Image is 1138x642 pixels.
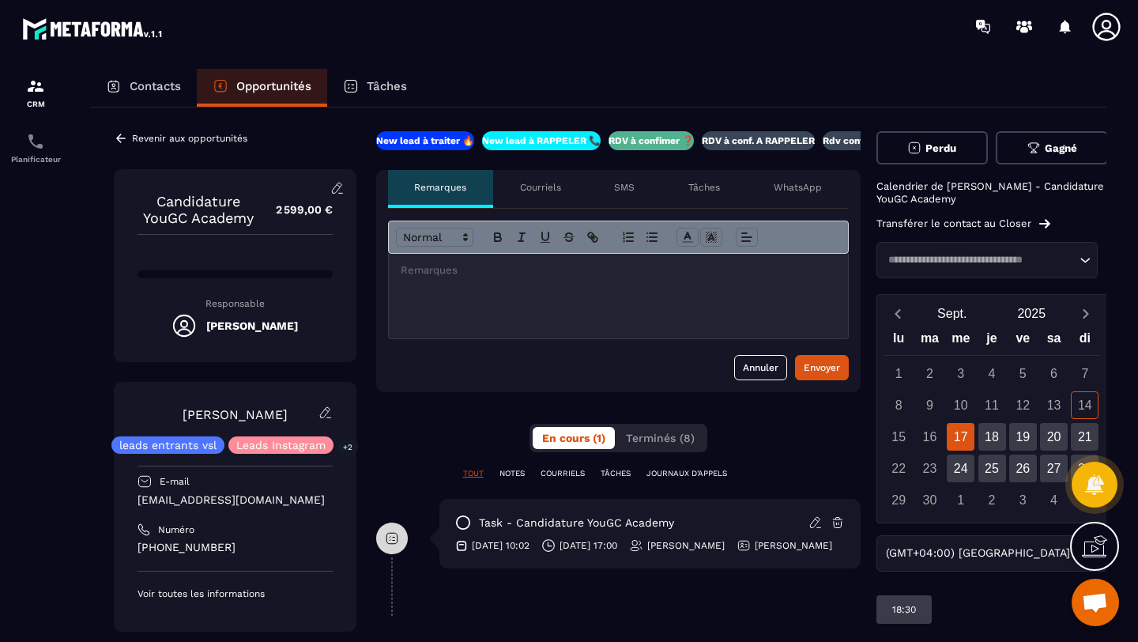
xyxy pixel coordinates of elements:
[885,360,913,387] div: 1
[996,131,1108,164] button: Gagné
[479,515,674,531] p: task - Candidature YouGC Academy
[472,539,529,552] p: [DATE] 10:02
[414,181,466,194] p: Remarques
[337,439,358,455] p: +2
[892,603,916,616] p: 18:30
[884,303,913,324] button: Previous month
[1071,391,1098,419] div: 14
[702,134,815,147] p: RDV à conf. A RAPPELER
[138,298,333,309] p: Responsable
[4,155,67,164] p: Planificateur
[688,181,720,194] p: Tâches
[876,242,1098,278] div: Search for option
[206,319,298,332] h5: [PERSON_NAME]
[482,134,601,147] p: New lead à RAPPELER 📞
[1038,327,1069,355] div: sa
[823,134,899,147] p: Rdv confirmé ✅
[1009,486,1037,514] div: 3
[976,327,1007,355] div: je
[183,407,288,422] a: [PERSON_NAME]
[327,69,423,107] a: Tâches
[4,120,67,176] a: schedulerschedulerPlanificateur
[1045,142,1077,154] span: Gagné
[260,194,333,225] p: 2 599,00 €
[4,100,67,108] p: CRM
[646,468,727,479] p: JOURNAUX D'APPELS
[884,327,914,355] div: lu
[914,327,945,355] div: ma
[1040,360,1068,387] div: 6
[916,423,944,451] div: 16
[1040,423,1068,451] div: 20
[883,252,1076,268] input: Search for option
[885,486,913,514] div: 29
[1040,455,1068,482] div: 27
[1069,327,1100,355] div: di
[601,468,631,479] p: TÂCHES
[916,360,944,387] div: 2
[138,587,333,600] p: Voir toutes les informations
[885,391,913,419] div: 8
[197,69,327,107] a: Opportunités
[913,300,993,327] button: Open months overlay
[885,455,913,482] div: 22
[647,539,725,552] p: [PERSON_NAME]
[22,14,164,43] img: logo
[138,493,333,508] p: [EMAIL_ADDRESS][DOMAIN_NAME]
[883,545,1074,562] span: (GMT+04:00) [GEOGRAPHIC_DATA]
[978,423,1006,451] div: 18
[1072,303,1101,324] button: Next month
[160,475,190,488] p: E-mail
[978,455,1006,482] div: 25
[1009,455,1037,482] div: 26
[499,468,525,479] p: NOTES
[609,134,694,147] p: RDV à confimer ❓
[916,391,944,419] div: 9
[947,423,974,451] div: 17
[876,131,989,164] button: Perdu
[520,181,561,194] p: Courriels
[884,360,1101,514] div: Calendar days
[138,540,333,555] p: [PHONE_NUMBER]
[130,79,181,93] p: Contacts
[26,77,45,96] img: formation
[885,423,913,451] div: 15
[876,535,1108,572] div: Search for option
[876,217,1031,230] p: Transférer le contact au Closer
[755,539,832,552] p: [PERSON_NAME]
[947,455,974,482] div: 24
[992,300,1072,327] button: Open years overlay
[925,142,956,154] span: Perdu
[916,486,944,514] div: 30
[236,440,326,451] p: Leads Instagram
[734,355,787,380] button: Annuler
[1009,360,1037,387] div: 5
[90,69,197,107] a: Contacts
[947,391,974,419] div: 10
[26,132,45,151] img: scheduler
[560,539,617,552] p: [DATE] 17:00
[876,180,1108,206] p: Calendrier de [PERSON_NAME] - Candidature YouGC Academy
[804,360,840,376] div: Envoyer
[1071,423,1098,451] div: 21
[947,486,974,514] div: 1
[376,134,474,147] p: New lead à traiter 🔥
[463,468,484,479] p: TOUT
[947,360,974,387] div: 3
[132,133,247,144] p: Revenir aux opportunités
[1040,486,1068,514] div: 4
[542,432,605,444] span: En cours (1)
[1072,579,1119,626] div: Ouvrir le chat
[978,391,1006,419] div: 11
[367,79,407,93] p: Tâches
[795,355,849,380] button: Envoyer
[916,455,944,482] div: 23
[1009,391,1037,419] div: 12
[626,432,695,444] span: Terminés (8)
[138,193,260,226] p: Candidature YouGC Academy
[978,360,1006,387] div: 4
[774,181,822,194] p: WhatsApp
[884,327,1101,514] div: Calendar wrapper
[533,427,615,449] button: En cours (1)
[1009,423,1037,451] div: 19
